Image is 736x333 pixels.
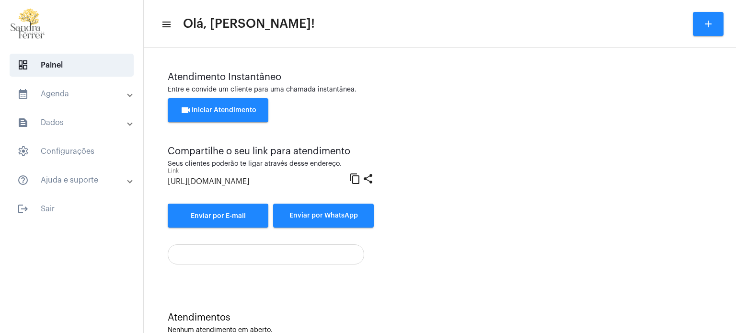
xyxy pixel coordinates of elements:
mat-panel-title: Ajuda e suporte [17,174,128,186]
button: Enviar por WhatsApp [273,204,374,228]
div: Atendimento Instantâneo [168,72,712,82]
div: Compartilhe o seu link para atendimento [168,146,374,157]
img: 87cae55a-51f6-9edc-6e8c-b06d19cf5cca.png [8,5,48,43]
span: Painel [10,54,134,77]
mat-icon: videocam [180,104,192,116]
div: Entre e convide um cliente para uma chamada instantânea. [168,86,712,93]
mat-icon: sidenav icon [17,117,29,128]
a: Enviar por E-mail [168,204,268,228]
mat-icon: sidenav icon [17,88,29,100]
mat-icon: content_copy [349,172,361,184]
mat-panel-title: Agenda [17,88,128,100]
mat-panel-title: Dados [17,117,128,128]
span: sidenav icon [17,146,29,157]
button: Iniciar Atendimento [168,98,268,122]
mat-icon: sidenav icon [161,19,171,30]
mat-icon: sidenav icon [17,203,29,215]
mat-expansion-panel-header: sidenav iconAjuda e suporte [6,169,143,192]
div: Atendimentos [168,312,712,323]
span: Sair [10,197,134,220]
mat-icon: add [702,18,714,30]
span: Enviar por E-mail [191,213,246,219]
span: Olá, [PERSON_NAME]! [183,16,315,32]
mat-expansion-panel-header: sidenav iconDados [6,111,143,134]
mat-expansion-panel-header: sidenav iconAgenda [6,82,143,105]
span: Iniciar Atendimento [180,107,256,114]
div: Seus clientes poderão te ligar através desse endereço. [168,161,374,168]
mat-icon: sidenav icon [17,174,29,186]
span: Enviar por WhatsApp [289,212,358,219]
span: Configurações [10,140,134,163]
span: sidenav icon [17,59,29,71]
mat-icon: share [362,172,374,184]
